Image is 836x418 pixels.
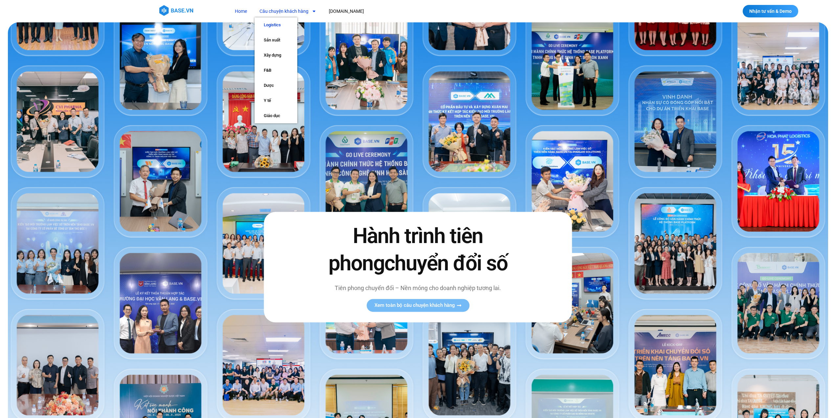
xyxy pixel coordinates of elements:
[314,222,521,277] h2: Hành trình tiên phong
[255,33,297,48] a: Sản xuất
[314,284,521,293] p: Tiên phong chuyển đổi – Nền móng cho doanh nghiệp tương lai.
[367,299,469,312] a: Xem toàn bộ câu chuyện khách hàng
[255,93,297,108] a: Y tế
[743,5,798,17] a: Nhận tư vấn & Demo
[255,17,297,123] ul: Câu chuyện khách hàng
[384,251,508,276] span: chuyển đổi số
[255,108,297,123] a: Giáo dục
[255,5,321,17] a: Câu chuyện khách hàng
[255,78,297,93] a: Dược
[255,17,297,33] a: Logistics
[255,63,297,78] a: F&B
[230,5,485,17] nav: Menu
[749,9,792,13] span: Nhận tư vấn & Demo
[374,303,455,308] span: Xem toàn bộ câu chuyện khách hàng
[255,48,297,63] a: Xây dựng
[324,5,369,17] a: [DOMAIN_NAME]
[230,5,252,17] a: Home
